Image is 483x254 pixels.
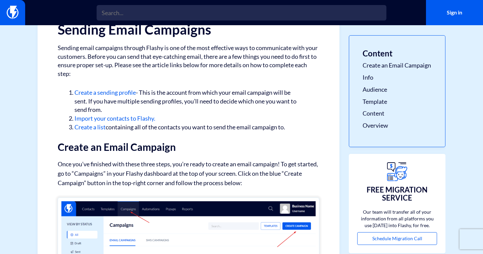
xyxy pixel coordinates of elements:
a: Create an Email Campaign [363,61,432,70]
a: Overview [363,121,432,130]
a: Import your contacts to Flashy. [74,115,155,122]
h1: Sending Email Campaigns [58,22,319,37]
a: Template [363,97,432,106]
p: Our team will transfer all of your information from all platforms you use [DATE] into Flashy, for... [357,209,437,229]
a: Schedule Migration Call [357,232,437,245]
p: Sending email campaigns through Flashy is one of the most effective ways to communicate with your... [58,44,319,78]
a: Create a list [74,123,106,131]
li: - This is the account from which your email campaign will be sent. If you have multiple sending p... [74,88,303,114]
input: Search... [97,5,386,20]
h3: Content [363,49,432,58]
h2: Create an Email Campaign [58,141,319,153]
li: containing all of the contacts you want to send the email campaign to. [74,123,303,132]
a: Create a sending profile [74,89,136,96]
a: Content [363,109,432,118]
a: Audience [363,85,432,94]
h3: FREE MIGRATION SERVICE [357,186,437,202]
p: Once you’ve finished with these three steps, you’re ready to create an email campaign! To get sta... [58,159,319,187]
a: Info [363,73,432,82]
